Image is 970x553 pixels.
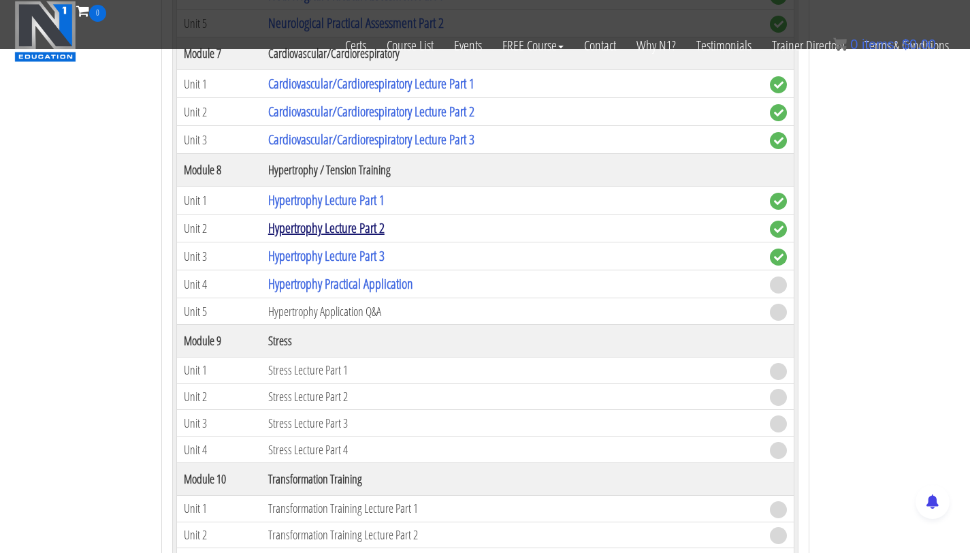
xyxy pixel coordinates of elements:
a: Certs [335,22,376,69]
td: Stress Lecture Part 1 [261,358,763,384]
td: Transformation Training Lecture Part 2 [261,522,763,548]
td: Unit 2 [176,215,261,242]
a: FREE Course [492,22,574,69]
td: Stress Lecture Part 2 [261,383,763,410]
span: complete [770,249,787,266]
a: 0 items: $0.00 [833,37,936,52]
td: Unit 1 [176,495,261,522]
bdi: 0.00 [902,37,936,52]
span: complete [770,221,787,238]
a: Events [444,22,492,69]
span: 0 [850,37,858,52]
a: Hypertrophy Lecture Part 1 [268,191,385,209]
a: Cardiovascular/Cardiorespiratory Lecture Part 2 [268,102,474,121]
td: Unit 1 [176,358,261,384]
td: Hypertrophy Application Q&A [261,298,763,325]
span: complete [770,76,787,93]
th: Module 10 [176,462,261,495]
th: Transformation Training [261,462,763,495]
span: 0 [89,5,106,22]
span: complete [770,132,787,149]
a: Cardiovascular/Cardiorespiratory Lecture Part 3 [268,130,474,148]
img: n1-education [14,1,76,62]
td: Unit 1 [176,187,261,215]
th: Stress [261,325,763,358]
td: Unit 3 [176,126,261,154]
td: Unit 4 [176,437,261,463]
td: Unit 2 [176,522,261,548]
a: Testimonials [686,22,762,69]
a: Course List [376,22,444,69]
a: 0 [76,1,106,20]
td: Unit 4 [176,270,261,298]
td: Unit 2 [176,98,261,126]
a: Why N1? [626,22,686,69]
span: complete [770,104,787,121]
a: Contact [574,22,626,69]
a: Terms & Conditions [854,22,959,69]
td: Unit 1 [176,70,261,98]
a: Hypertrophy Practical Application [268,274,413,293]
th: Module 8 [176,154,261,187]
td: Unit 3 [176,410,261,437]
th: Hypertrophy / Tension Training [261,154,763,187]
td: Stress Lecture Part 3 [261,410,763,437]
img: icon11.png [833,37,847,51]
td: Stress Lecture Part 4 [261,437,763,463]
th: Module 9 [176,325,261,358]
span: complete [770,193,787,210]
span: items: [862,37,898,52]
a: Trainer Directory [762,22,854,69]
a: Hypertrophy Lecture Part 2 [268,219,385,237]
td: Transformation Training Lecture Part 1 [261,495,763,522]
td: Unit 5 [176,298,261,325]
td: Unit 3 [176,242,261,270]
td: Unit 2 [176,383,261,410]
a: Cardiovascular/Cardiorespiratory Lecture Part 1 [268,74,474,93]
a: Hypertrophy Lecture Part 3 [268,247,385,265]
span: $ [902,37,909,52]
